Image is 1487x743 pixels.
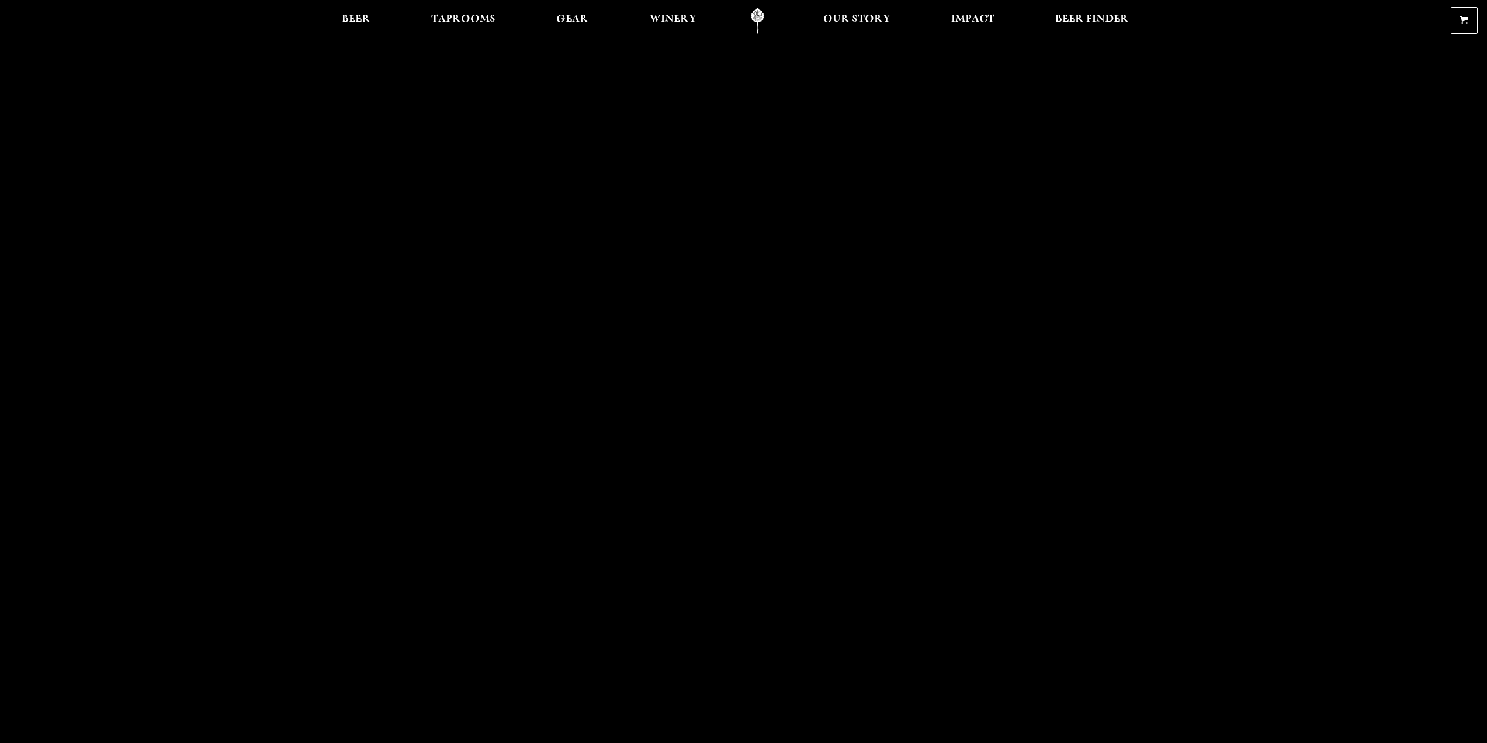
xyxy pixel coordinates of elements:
span: Beer Finder [1055,15,1129,24]
a: Winery [642,8,704,34]
a: Impact [944,8,1002,34]
a: Our Story [816,8,898,34]
span: Gear [556,15,588,24]
span: Winery [650,15,696,24]
a: Beer Finder [1048,8,1136,34]
a: Gear [549,8,596,34]
span: Beer [342,15,370,24]
a: Beer [334,8,378,34]
span: Taprooms [431,15,495,24]
span: Impact [951,15,994,24]
a: Taprooms [424,8,503,34]
a: Odell Home [736,8,779,34]
span: Our Story [823,15,890,24]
